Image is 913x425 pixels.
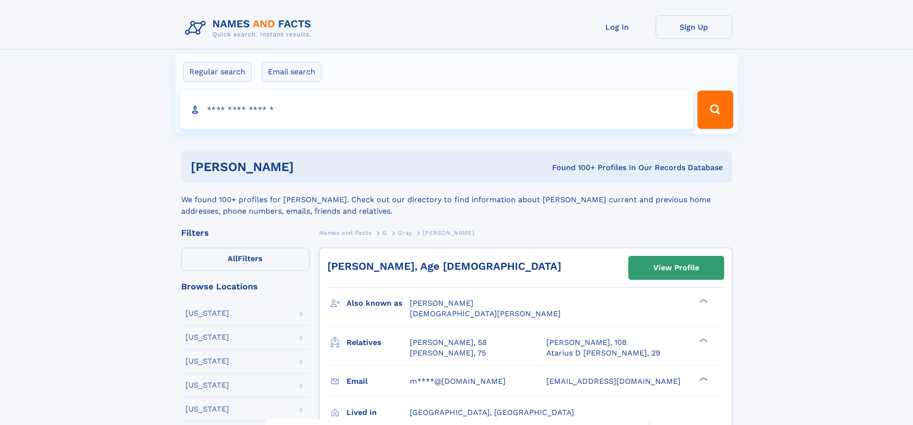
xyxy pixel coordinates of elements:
[183,62,252,82] label: Regular search
[262,62,322,82] label: Email search
[185,405,229,413] div: [US_STATE]
[185,381,229,389] div: [US_STATE]
[410,299,474,308] span: [PERSON_NAME]
[656,15,732,39] a: Sign Up
[546,348,660,358] a: Atarius D [PERSON_NAME], 29
[382,227,387,239] a: G
[697,376,708,382] div: ❯
[181,282,310,291] div: Browse Locations
[382,230,387,236] span: G
[546,377,681,386] span: [EMAIL_ADDRESS][DOMAIN_NAME]
[181,229,310,237] div: Filters
[347,295,410,311] h3: Also known as
[410,408,574,417] span: [GEOGRAPHIC_DATA], [GEOGRAPHIC_DATA]
[423,230,474,236] span: [PERSON_NAME]
[181,15,319,41] img: Logo Names and Facts
[697,298,708,304] div: ❯
[181,248,310,271] label: Filters
[347,334,410,351] h3: Relatives
[629,256,724,279] a: View Profile
[410,348,486,358] a: [PERSON_NAME], 75
[347,373,410,390] h3: Email
[423,162,723,173] div: Found 100+ Profiles In Our Records Database
[185,357,229,365] div: [US_STATE]
[653,257,699,279] div: View Profile
[228,254,238,263] span: All
[697,337,708,343] div: ❯
[398,230,412,236] span: Gray
[347,404,410,421] h3: Lived in
[410,309,561,318] span: [DEMOGRAPHIC_DATA][PERSON_NAME]
[579,15,656,39] a: Log In
[398,227,412,239] a: Gray
[410,337,487,348] a: [PERSON_NAME], 58
[185,310,229,317] div: [US_STATE]
[185,333,229,341] div: [US_STATE]
[327,260,561,272] a: [PERSON_NAME], Age [DEMOGRAPHIC_DATA]
[546,337,627,348] a: [PERSON_NAME], 108
[697,91,733,129] button: Search Button
[181,183,732,217] div: We found 100+ profiles for [PERSON_NAME]. Check out our directory to find information about [PERS...
[191,161,423,173] h1: [PERSON_NAME]
[180,91,693,129] input: search input
[319,227,372,239] a: Names and Facts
